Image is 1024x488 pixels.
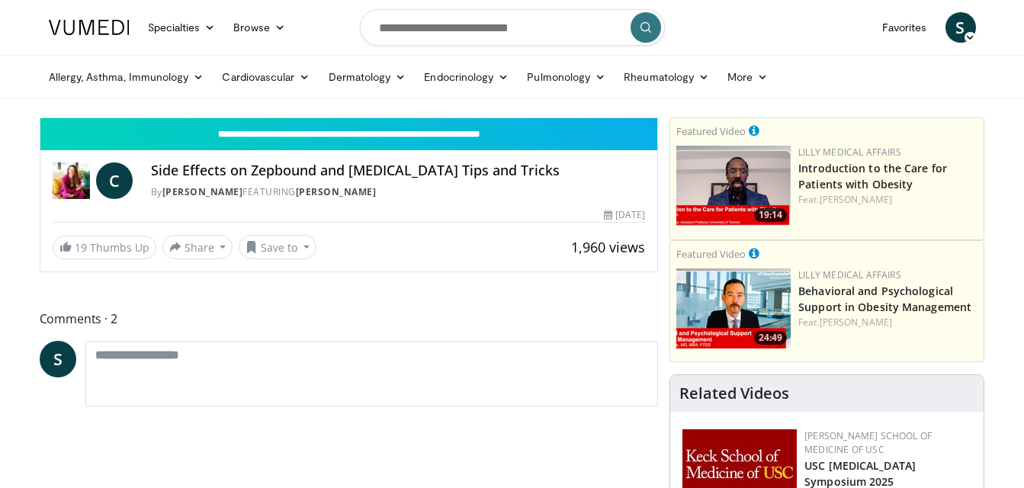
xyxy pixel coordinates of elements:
a: Endocrinology [415,62,518,92]
a: [PERSON_NAME] [820,193,892,206]
a: [PERSON_NAME] [162,185,243,198]
div: By FEATURING [151,185,645,199]
div: Feat. [798,316,977,329]
a: Pulmonology [518,62,615,92]
input: Search topics, interventions [360,9,665,46]
span: 1,960 views [571,238,645,256]
img: VuMedi Logo [49,20,130,35]
a: More [718,62,777,92]
a: [PERSON_NAME] [296,185,377,198]
a: 24:49 [676,268,791,348]
a: Introduction to the Care for Patients with Obesity [798,161,947,191]
small: Featured Video [676,247,746,261]
a: S [945,12,976,43]
span: Comments 2 [40,309,659,329]
a: Favorites [873,12,936,43]
a: Behavioral and Psychological Support in Obesity Management [798,284,971,314]
a: S [40,341,76,377]
span: 24:49 [754,331,787,345]
img: acc2e291-ced4-4dd5-b17b-d06994da28f3.png.150x105_q85_crop-smart_upscale.png [676,146,791,226]
a: Lilly Medical Affairs [798,146,901,159]
span: 19:14 [754,208,787,222]
div: [DATE] [604,208,645,222]
a: Browse [224,12,294,43]
a: Lilly Medical Affairs [798,268,901,281]
a: [PERSON_NAME] [820,316,892,329]
a: Rheumatology [615,62,718,92]
a: C [96,162,133,199]
a: [PERSON_NAME] School of Medicine of USC [804,429,932,456]
span: 19 [75,240,87,255]
h4: Side Effects on Zepbound and [MEDICAL_DATA] Tips and Tricks [151,162,645,179]
img: Dr. Carolynn Francavilla [53,162,90,199]
small: Featured Video [676,124,746,138]
a: Dermatology [319,62,416,92]
button: Save to [239,235,316,259]
a: Allergy, Asthma, Immunology [40,62,213,92]
a: 19 Thumbs Up [53,236,156,259]
a: Specialties [139,12,225,43]
button: Share [162,235,233,259]
img: ba3304f6-7838-4e41-9c0f-2e31ebde6754.png.150x105_q85_crop-smart_upscale.png [676,268,791,348]
h4: Related Videos [679,384,789,403]
div: Feat. [798,193,977,207]
a: 19:14 [676,146,791,226]
a: Cardiovascular [213,62,319,92]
